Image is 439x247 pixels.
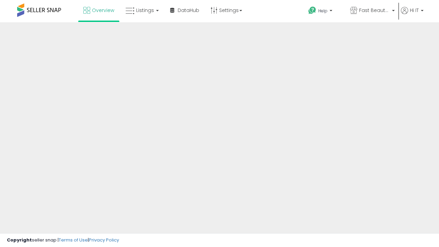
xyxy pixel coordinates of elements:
[303,1,344,22] a: Help
[7,237,119,244] div: seller snap | |
[401,7,424,22] a: Hi IT
[178,7,199,14] span: DataHub
[59,237,88,243] a: Terms of Use
[136,7,154,14] span: Listings
[7,237,32,243] strong: Copyright
[89,237,119,243] a: Privacy Policy
[92,7,114,14] span: Overview
[318,8,328,14] span: Help
[410,7,419,14] span: Hi IT
[308,6,317,15] i: Get Help
[359,7,390,14] span: Fast Beauty ([GEOGRAPHIC_DATA])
